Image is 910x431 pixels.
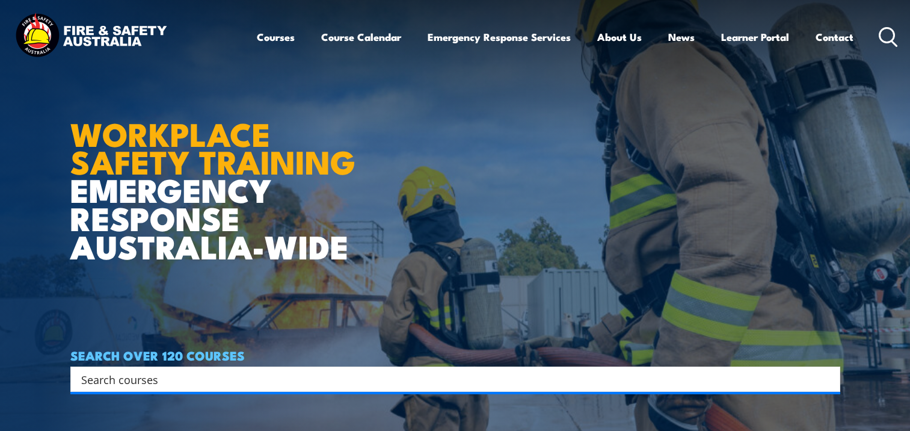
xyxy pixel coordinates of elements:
[84,371,816,388] form: Search form
[257,21,295,53] a: Courses
[597,21,642,53] a: About Us
[81,370,814,388] input: Search input
[321,21,401,53] a: Course Calendar
[70,349,840,362] h4: SEARCH OVER 120 COURSES
[70,108,355,186] strong: WORKPLACE SAFETY TRAINING
[819,371,836,388] button: Search magnifier button
[70,89,364,260] h1: EMERGENCY RESPONSE AUSTRALIA-WIDE
[816,21,853,53] a: Contact
[428,21,571,53] a: Emergency Response Services
[668,21,695,53] a: News
[721,21,789,53] a: Learner Portal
